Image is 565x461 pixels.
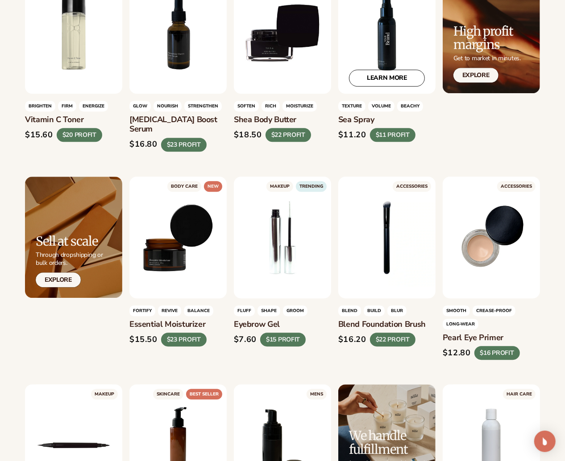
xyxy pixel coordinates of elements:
[338,334,366,344] div: $16.20
[234,130,262,140] div: $18.50
[184,100,222,111] span: strengthen
[25,130,53,140] div: $15.60
[338,115,436,124] h3: Sea spray
[370,128,415,142] div: $11 PROFIT
[338,130,366,140] div: $11.20
[129,100,151,111] span: glow
[266,128,311,142] div: $22 PROFIT
[338,305,361,316] span: blend
[129,334,158,344] div: $15.50
[368,100,395,111] span: volume
[129,305,155,316] span: fortify
[338,100,366,111] span: Texture
[158,305,181,316] span: revive
[397,100,423,111] span: beachy
[79,100,108,111] span: energize
[474,346,520,360] div: $16 PROFIT
[36,272,81,287] a: Explore
[473,305,515,316] span: crease-proof
[443,348,471,358] div: $12.80
[349,429,436,457] h2: We handle fulfillment
[57,128,102,142] div: $20 PROFIT
[387,305,407,316] span: BLUR
[129,140,158,149] div: $16.80
[443,318,478,329] span: long-wear
[234,100,259,111] span: soften
[262,100,280,111] span: rich
[338,319,436,329] h3: Blend foundation brush
[234,334,257,344] div: $7.60
[453,68,499,82] a: Explore
[258,305,280,316] span: shape
[129,319,227,329] h3: Essential moisturizer
[234,305,255,316] span: fluff
[25,115,122,124] h3: Vitamin c toner
[260,333,306,346] div: $15 PROFIT
[364,305,385,316] span: build
[349,69,425,86] a: LEARN MORE
[184,305,213,316] span: balance
[161,138,207,152] div: $23 PROFIT
[129,115,227,134] h3: [MEDICAL_DATA] boost serum
[283,305,307,316] span: groom
[443,305,470,316] span: smooth
[534,431,556,452] div: Open Intercom Messenger
[453,25,540,52] h2: High profit margins
[154,100,182,111] span: nourish
[234,115,331,124] h3: Shea body butter
[36,235,103,248] h2: Sell at scale
[58,100,76,111] span: firm
[282,100,317,111] span: moisturize
[443,333,540,342] h3: Pearl eye primer
[36,251,103,267] p: Through dropshipping or bulk orders.
[370,333,415,346] div: $22 PROFIT
[25,100,55,111] span: Brighten
[453,54,540,62] p: Get to market in minutes.
[234,319,331,329] h3: Eyebrow gel
[161,333,207,346] div: $23 PROFIT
